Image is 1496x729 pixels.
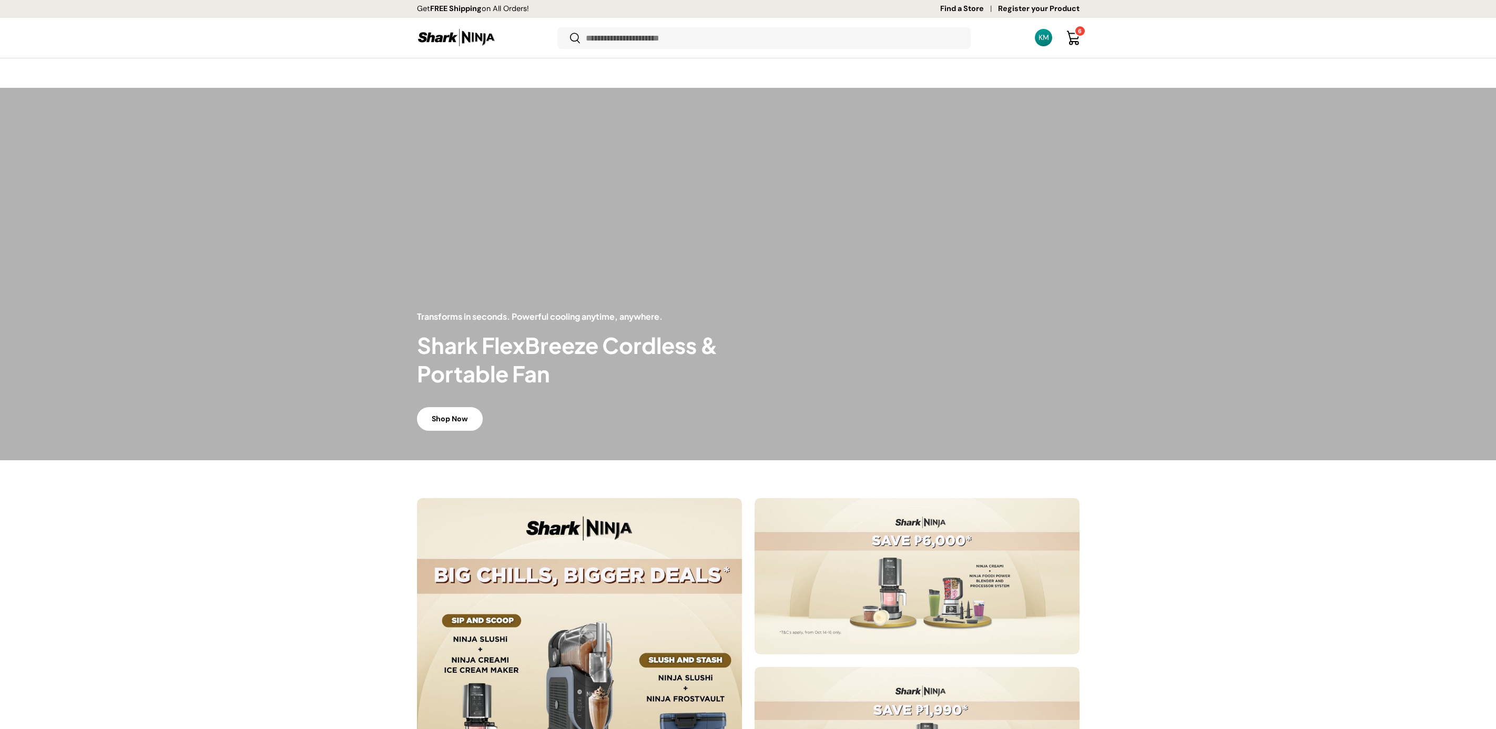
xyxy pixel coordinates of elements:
a: Shop Now [417,407,483,431]
img: Shark Ninja Philippines [417,27,496,48]
a: KM [1032,26,1055,49]
strong: FREE Shipping [430,4,482,13]
p: Get on All Orders! [417,3,529,15]
h2: Shark FlexBreeze Cordless & Portable Fan [417,331,748,388]
div: KM [1038,32,1050,43]
p: Transforms in seconds. Powerful cooling anytime, anywhere. [417,310,748,323]
span: 6 [1078,27,1082,35]
a: Find a Store [940,3,998,15]
a: Register your Product [998,3,1080,15]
